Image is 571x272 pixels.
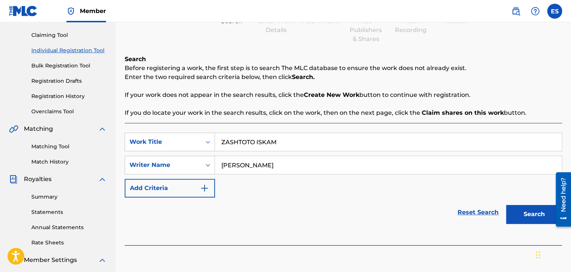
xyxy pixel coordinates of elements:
[536,244,540,266] div: Drag
[31,108,107,116] a: Overclaims Tool
[125,91,562,99] p: If your work does not appear in the search results, click the button to continue with registration.
[528,4,543,19] div: Help
[125,108,562,117] p: If you do locate your work in the search results, click on the work, then on the next page, click...
[506,205,562,224] button: Search
[31,92,107,100] a: Registration History
[98,175,107,184] img: expand
[31,158,107,166] a: Match History
[31,208,107,216] a: Statements
[454,204,502,221] a: Reset Search
[31,224,107,231] a: Annual Statements
[258,17,295,35] div: Enter Work Details
[24,256,77,265] span: Member Settings
[125,73,562,82] p: Enter the two required search criteria below, then click
[130,161,197,170] div: Writer Name
[9,175,18,184] img: Royalties
[31,239,107,247] a: Rate Sheets
[31,31,107,39] a: Claiming Tool
[9,124,18,133] img: Matching
[534,236,571,272] iframe: Chat Widget
[125,64,562,73] p: Before registering a work, the first step is to search The MLC database to ensure the work does n...
[531,7,540,16] img: help
[24,175,52,184] span: Royalties
[392,17,429,35] div: Add Recording
[292,73,315,80] strong: Search.
[547,4,562,19] div: User Menu
[31,143,107,151] a: Matching Tool
[98,124,107,133] img: expand
[98,256,107,265] img: expand
[31,62,107,70] a: Bulk Registration Tool
[304,91,359,98] strong: Create New Work
[66,7,75,16] img: Top Rightsholder
[24,124,53,133] span: Matching
[125,56,146,63] b: Search
[31,77,107,85] a: Registration Drafts
[511,7,520,16] img: search
[347,17,384,44] div: Add Publishers & Shares
[9,6,38,16] img: MLC Logo
[508,4,523,19] a: Public Search
[422,109,504,116] strong: Claim shares on this work
[31,193,107,201] a: Summary
[130,137,197,146] div: Work Title
[80,7,106,15] span: Member
[125,179,215,197] button: Add Criteria
[200,184,209,193] img: 9d2ae6d4665cec9f34b9.svg
[550,170,571,230] iframe: Resource Center
[31,47,107,54] a: Individual Registration Tool
[125,133,562,227] form: Search Form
